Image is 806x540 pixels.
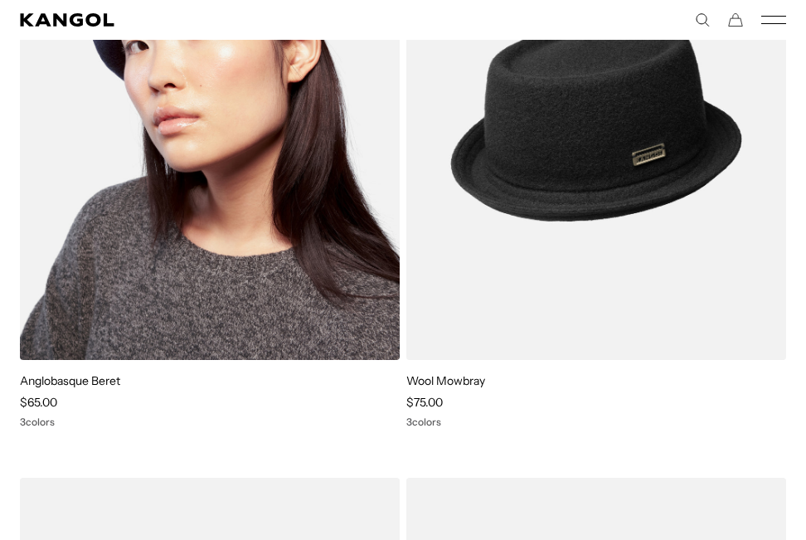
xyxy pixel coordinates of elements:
a: Anglobasque Beret [20,373,120,388]
summary: Search here [695,12,710,27]
div: 3 colors [20,416,400,428]
button: Cart [728,12,743,27]
button: Mobile Menu [761,12,786,27]
a: Kangol [20,13,403,27]
a: Wool Mowbray [406,373,485,388]
div: 3 colors [406,416,786,428]
span: $75.00 [406,395,443,410]
span: $65.00 [20,395,57,410]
